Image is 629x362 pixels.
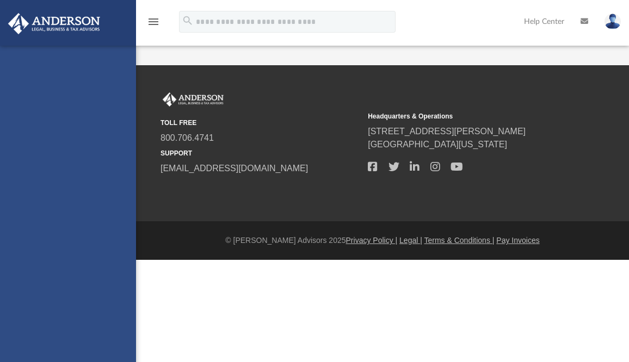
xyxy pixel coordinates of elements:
[161,164,308,173] a: [EMAIL_ADDRESS][DOMAIN_NAME]
[424,236,495,245] a: Terms & Conditions |
[147,15,160,28] i: menu
[161,92,226,107] img: Anderson Advisors Platinum Portal
[368,140,507,149] a: [GEOGRAPHIC_DATA][US_STATE]
[605,14,621,29] img: User Pic
[161,118,360,128] small: TOLL FREE
[182,15,194,27] i: search
[368,127,526,136] a: [STREET_ADDRESS][PERSON_NAME]
[147,21,160,28] a: menu
[161,133,214,142] a: 800.706.4741
[496,236,539,245] a: Pay Invoices
[5,13,103,34] img: Anderson Advisors Platinum Portal
[368,111,568,121] small: Headquarters & Operations
[136,235,629,246] div: © [PERSON_NAME] Advisors 2025
[161,148,360,158] small: SUPPORT
[399,236,422,245] a: Legal |
[346,236,398,245] a: Privacy Policy |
